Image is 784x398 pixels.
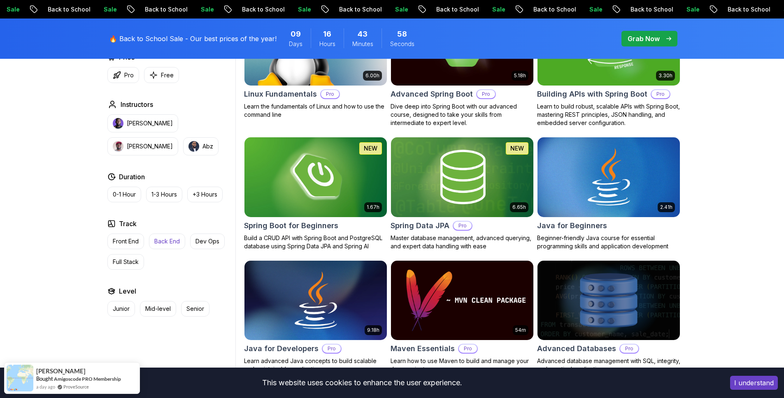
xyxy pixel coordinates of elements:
img: Maven Essentials card [391,261,533,340]
p: [PERSON_NAME] [127,142,173,150]
img: Spring Data JPA card [391,137,533,217]
span: Seconds [390,40,414,48]
h2: Track [119,219,137,229]
span: Hours [319,40,335,48]
p: 🔥 Back to School Sale - Our best prices of the year! [109,34,277,44]
p: Sale [485,5,511,14]
p: Mid-level [145,305,171,313]
p: Pro [124,71,134,79]
a: Spring Data JPA card6.65hNEWSpring Data JPAProMaster database management, advanced querying, and ... [391,137,534,250]
span: Days [289,40,302,48]
span: Minutes [352,40,373,48]
h2: Duration [119,172,145,182]
p: Pro [459,345,477,353]
h2: Maven Essentials [391,343,455,354]
p: Junior [113,305,130,313]
p: Pro [477,90,495,98]
a: Java for Developers card9.18hJava for DevelopersProLearn advanced Java concepts to build scalable... [244,260,387,374]
span: 16 Hours [323,28,331,40]
img: instructor img [113,118,123,129]
p: Pro [651,90,670,98]
p: Front End [113,237,139,245]
h2: Spring Boot for Beginners [244,220,338,231]
p: Back to School [40,5,96,14]
img: Java for Beginners card [537,137,680,217]
p: Dev Ops [195,237,219,245]
img: instructor img [188,141,199,152]
p: 5.18h [514,72,526,79]
h2: Spring Data JPA [391,220,449,231]
a: Building APIs with Spring Boot card3.30hBuilding APIs with Spring BootProLearn to build robust, s... [537,5,680,127]
p: Back to School [137,5,193,14]
h2: Advanced Databases [537,343,616,354]
span: a day ago [36,383,55,390]
p: Master database management, advanced querying, and expert data handling with ease [391,234,534,250]
p: [PERSON_NAME] [127,119,173,127]
button: Dev Ops [190,234,225,249]
h2: Java for Beginners [537,220,607,231]
p: 0-1 Hour [113,190,136,199]
p: 9.18h [367,327,379,333]
button: Senior [181,301,209,317]
button: instructor img[PERSON_NAME] [107,114,178,132]
p: Back to School [429,5,485,14]
div: This website uses cookies to enhance the user experience. [6,374,718,392]
p: Back to School [720,5,776,14]
p: 6.65h [512,204,526,211]
span: 9 Days [291,28,301,40]
button: Full Stack [107,254,144,270]
p: Pro [323,345,341,353]
h2: Instructors [121,99,153,109]
p: Learn the fundamentals of Linux and how to use the command line [244,102,387,119]
p: NEW [510,144,524,153]
h2: Building APIs with Spring Boot [537,88,647,100]
a: Java for Beginners card2.41hJava for BeginnersBeginner-friendly Java course for essential program... [537,137,680,250]
button: Front End [107,234,144,249]
p: Pro [454,222,472,230]
p: Pro [620,345,638,353]
span: [PERSON_NAME] [36,368,86,375]
h2: Advanced Spring Boot [391,88,473,100]
p: Beginner-friendly Java course for essential programming skills and application development [537,234,680,250]
span: 58 Seconds [397,28,407,40]
button: 0-1 Hour [107,187,141,202]
a: ProveSource [63,384,89,389]
p: Sale [193,5,220,14]
p: Sale [582,5,608,14]
button: +3 Hours [187,187,223,202]
p: Back to School [235,5,291,14]
button: instructor imgAbz [183,137,219,155]
p: Sale [388,5,414,14]
p: Sale [679,5,705,14]
p: Back to School [526,5,582,14]
button: 1-3 Hours [146,187,182,202]
button: instructor img[PERSON_NAME] [107,137,178,155]
p: Dive deep into Spring Boot with our advanced course, designed to take your skills from intermedia... [391,102,534,127]
p: Pro [321,90,339,98]
button: Junior [107,301,135,317]
p: Learn how to use Maven to build and manage your Java projects [391,357,534,373]
p: 1.67h [367,204,379,211]
p: 3.30h [658,72,672,79]
p: 1-3 Hours [151,190,177,199]
p: +3 Hours [193,190,217,199]
p: Sale [291,5,317,14]
button: Pro [107,67,139,83]
p: Senior [186,305,204,313]
p: Advanced database management with SQL, integrity, and practical applications [537,357,680,373]
span: Bought [36,375,53,382]
p: 54m [515,327,526,333]
button: Accept cookies [730,376,778,390]
a: Advanced Databases cardAdvanced DatabasesProAdvanced database management with SQL, integrity, and... [537,260,680,374]
a: Advanced Spring Boot card5.18hAdvanced Spring BootProDive deep into Spring Boot with our advanced... [391,5,534,127]
a: Maven Essentials card54mMaven EssentialsProLearn how to use Maven to build and manage your Java p... [391,260,534,374]
p: Build a CRUD API with Spring Boot and PostgreSQL database using Spring Data JPA and Spring AI [244,234,387,250]
button: Back End [149,234,185,249]
p: Back to School [332,5,388,14]
p: Free [161,71,174,79]
p: NEW [364,144,377,153]
img: instructor img [113,141,123,152]
p: Abz [202,142,213,150]
p: 2.41h [660,204,672,211]
img: Spring Boot for Beginners card [244,137,387,217]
